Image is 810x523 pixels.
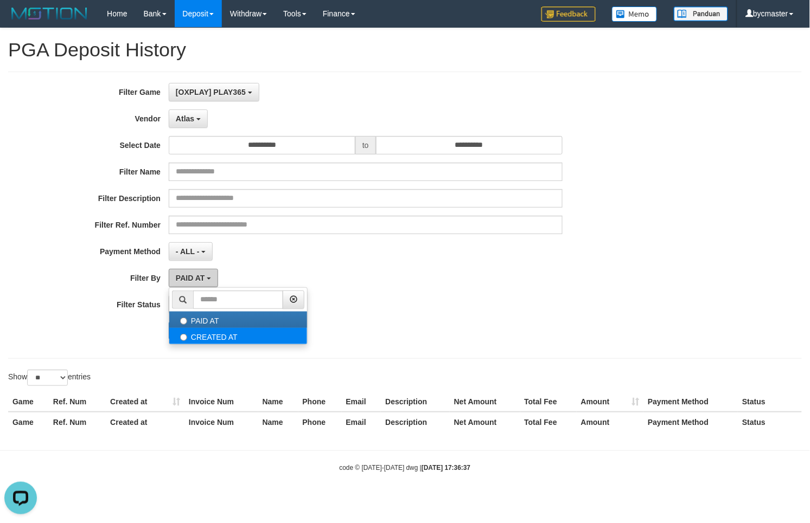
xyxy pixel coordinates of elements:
th: Invoice Num [184,412,258,432]
span: Atlas [176,114,194,123]
th: Ref. Num [49,412,106,432]
th: Name [258,412,298,432]
strong: [DATE] 17:36:37 [422,464,470,472]
button: PAID AT [169,269,218,287]
th: Payment Method [643,392,738,412]
label: Show entries [8,370,91,386]
th: Phone [298,412,342,432]
th: Total Fee [520,412,577,432]
button: - ALL - [169,242,213,261]
img: MOTION_logo.png [8,5,91,22]
th: Net Amount [450,412,520,432]
span: - ALL - [176,247,200,256]
th: Status [738,392,802,412]
select: Showentries [27,370,68,386]
th: Net Amount [450,392,520,412]
th: Payment Method [643,412,738,432]
th: Phone [298,392,342,412]
h1: PGA Deposit History [8,39,802,61]
th: Created at [106,412,184,432]
th: Game [8,412,49,432]
th: Total Fee [520,392,577,412]
th: Description [381,392,450,412]
img: Button%20Memo.svg [612,7,658,22]
th: Status [738,412,802,432]
th: Created at [106,392,184,412]
th: Game [8,392,49,412]
th: Name [258,392,298,412]
img: panduan.png [674,7,728,21]
th: Email [342,392,381,412]
small: code © [DATE]-[DATE] dwg | [340,464,471,472]
th: Description [381,412,450,432]
span: [OXPLAY] PLAY365 [176,88,246,96]
input: CREATED AT [180,334,187,341]
th: Ref. Num [49,392,106,412]
th: Amount [577,392,644,412]
span: to [355,136,376,154]
th: Invoice Num [184,392,258,412]
th: Email [342,412,381,432]
label: PAID AT [169,312,307,328]
th: Amount [577,412,644,432]
span: PAID AT [176,274,205,282]
button: [OXPLAY] PLAY365 [169,83,259,101]
button: Atlas [169,109,208,128]
label: CREATED AT [169,328,307,344]
input: PAID AT [180,318,187,325]
button: Open LiveChat chat widget [4,4,37,37]
img: Feedback.jpg [541,7,596,22]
